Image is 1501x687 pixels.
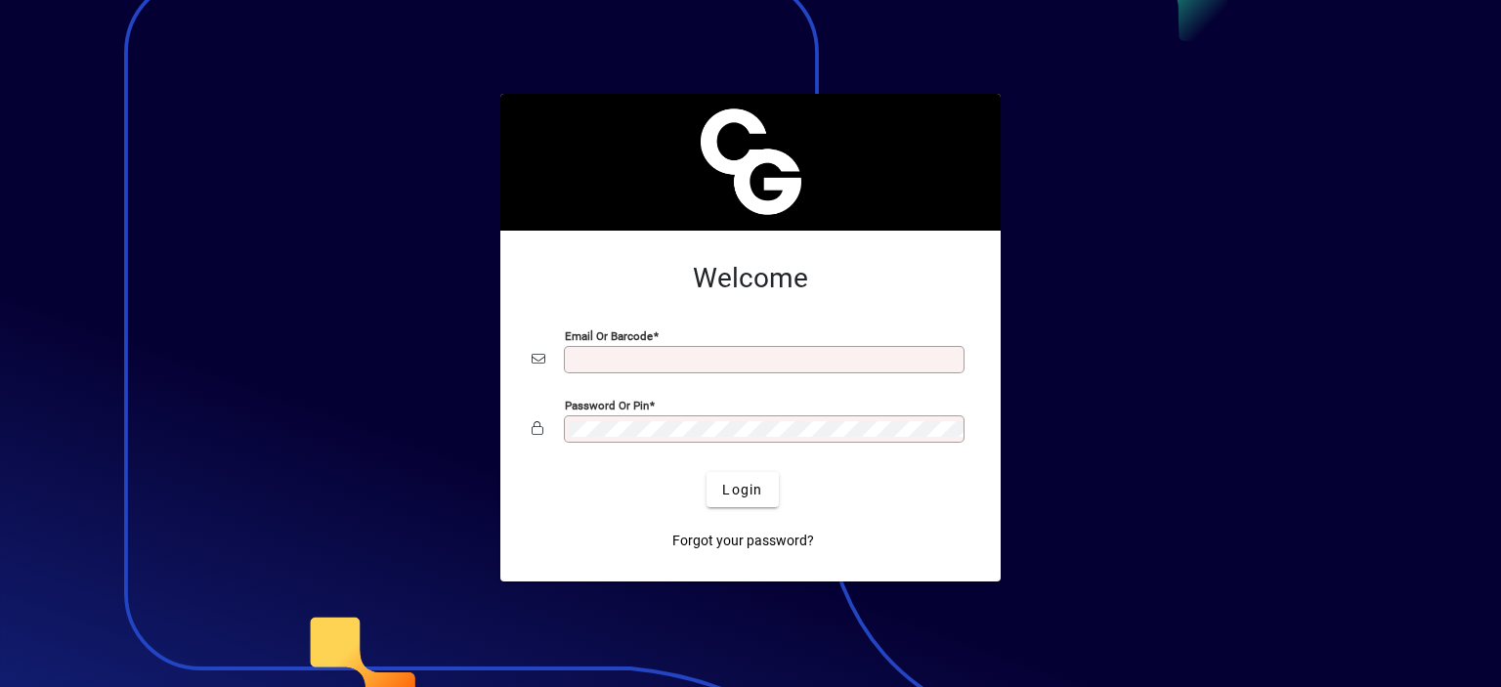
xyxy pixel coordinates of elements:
[565,399,649,412] mat-label: Password or Pin
[722,480,762,500] span: Login
[532,262,969,295] h2: Welcome
[707,472,778,507] button: Login
[672,531,814,551] span: Forgot your password?
[665,523,822,558] a: Forgot your password?
[565,329,653,343] mat-label: Email or Barcode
